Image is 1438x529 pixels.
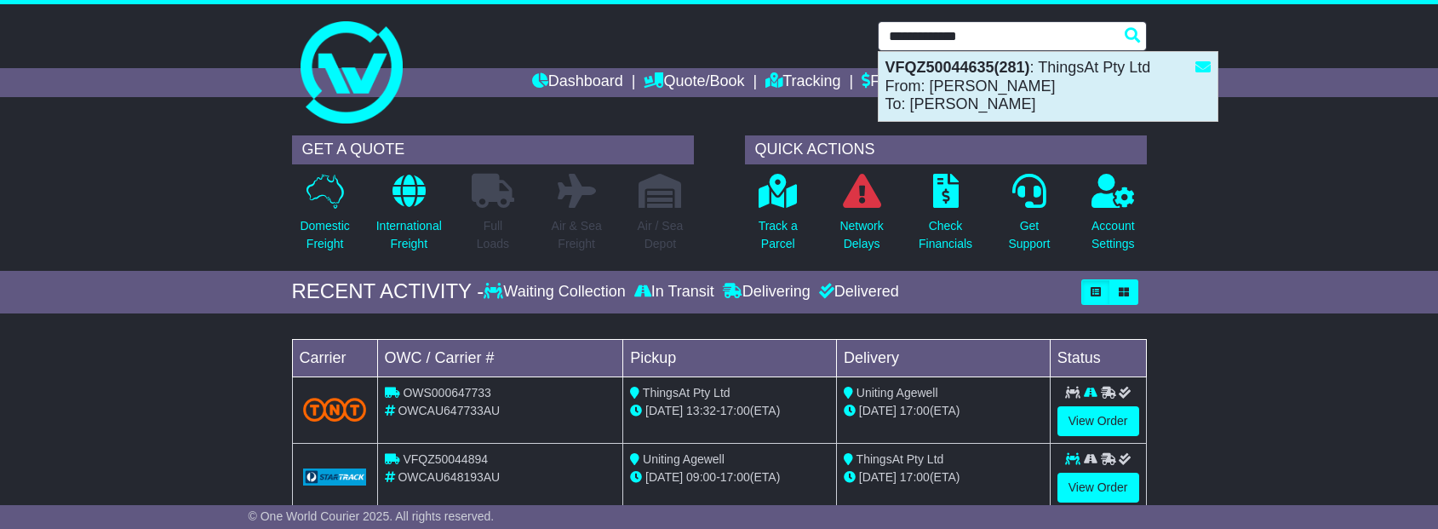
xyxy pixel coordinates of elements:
div: Delivered [815,283,899,302]
p: Air & Sea Freight [552,217,602,253]
span: OWS000647733 [403,386,491,400]
div: : ThingsAt Pty Ltd From: [PERSON_NAME] To: [PERSON_NAME] [879,52,1217,121]
span: 17:00 [720,404,750,417]
td: Delivery [836,339,1050,377]
span: 09:00 [686,470,716,484]
p: Full Loads [472,217,514,253]
a: View Order [1057,406,1139,436]
a: GetSupport [1007,173,1051,262]
div: QUICK ACTIONS [745,135,1147,164]
span: OWCAU648193AU [398,470,500,484]
span: 13:32 [686,404,716,417]
div: Waiting Collection [484,283,629,302]
span: [DATE] [645,470,683,484]
a: NetworkDelays [839,173,884,262]
a: CheckFinancials [918,173,973,262]
a: AccountSettings [1091,173,1136,262]
a: Tracking [765,68,840,97]
p: Get Support [1008,217,1050,253]
span: ThingsAt Pty Ltd [856,452,944,466]
div: In Transit [630,283,719,302]
span: Uniting Agewell [643,452,725,466]
td: Status [1050,339,1146,377]
strong: VFQZ50044635(281) [885,59,1030,76]
span: 17:00 [900,470,930,484]
span: [DATE] [645,404,683,417]
p: Domestic Freight [300,217,349,253]
td: Pickup [623,339,837,377]
a: Track aParcel [758,173,799,262]
img: TNT_Domestic.png [303,398,367,421]
a: DomesticFreight [299,173,350,262]
p: Check Financials [919,217,972,253]
a: Dashboard [532,68,623,97]
div: - (ETA) [630,469,829,486]
div: (ETA) [844,469,1043,486]
div: GET A QUOTE [292,135,694,164]
p: Account Settings [1091,217,1135,253]
span: ThingsAt Pty Ltd [643,386,730,400]
span: [DATE] [859,470,897,484]
p: Track a Parcel [759,217,798,253]
span: 17:00 [720,470,750,484]
div: Delivering [719,283,815,302]
a: Quote/Book [644,68,744,97]
a: InternationalFreight [375,173,443,262]
span: OWCAU647733AU [398,404,500,417]
p: International Freight [376,217,442,253]
a: Financials [862,68,939,97]
div: RECENT ACTIVITY - [292,279,484,304]
p: Air / Sea Depot [638,217,684,253]
div: (ETA) [844,402,1043,420]
td: OWC / Carrier # [377,339,623,377]
img: GetCarrierServiceLogo [303,469,367,486]
span: [DATE] [859,404,897,417]
div: - (ETA) [630,402,829,420]
td: Carrier [292,339,377,377]
span: © One World Courier 2025. All rights reserved. [249,509,495,523]
a: View Order [1057,473,1139,503]
span: 17:00 [900,404,930,417]
span: VFQZ50044894 [403,452,488,466]
p: Network Delays [839,217,883,253]
span: Uniting Agewell [856,386,938,400]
